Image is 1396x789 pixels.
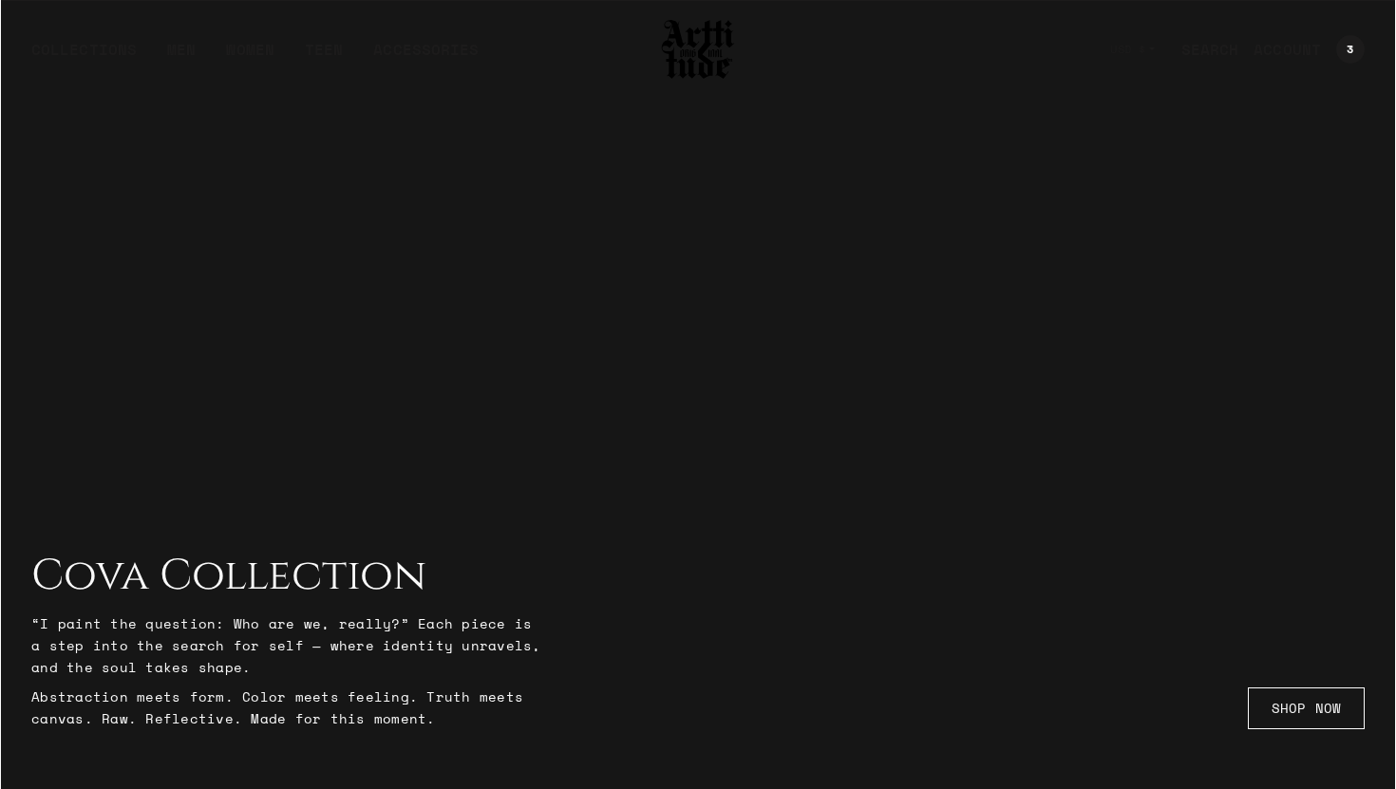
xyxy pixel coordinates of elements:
div: ACCESSORIES [373,38,479,76]
span: USD $ [1110,42,1146,57]
h2: Cova Collection [31,552,544,601]
span: 3 [1347,44,1353,55]
div: COLLECTIONS [31,38,137,76]
a: Open cart [1321,28,1365,71]
p: Abstraction meets form. Color meets feeling. Truth meets canvas. Raw. Reflective. Made for this m... [31,686,544,729]
a: MEN [167,38,196,76]
a: SEARCH [1166,30,1239,68]
ul: Main navigation [16,38,494,76]
a: WOMEN [226,38,274,76]
a: SHOP NOW [1248,687,1365,729]
img: Arttitude [660,17,736,82]
a: TEEN [305,38,343,76]
p: “I paint the question: Who are we, really?” Each piece is a step into the search for self — where... [31,612,544,678]
a: ACCOUNT [1238,30,1321,68]
button: USD $ [1099,28,1166,70]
